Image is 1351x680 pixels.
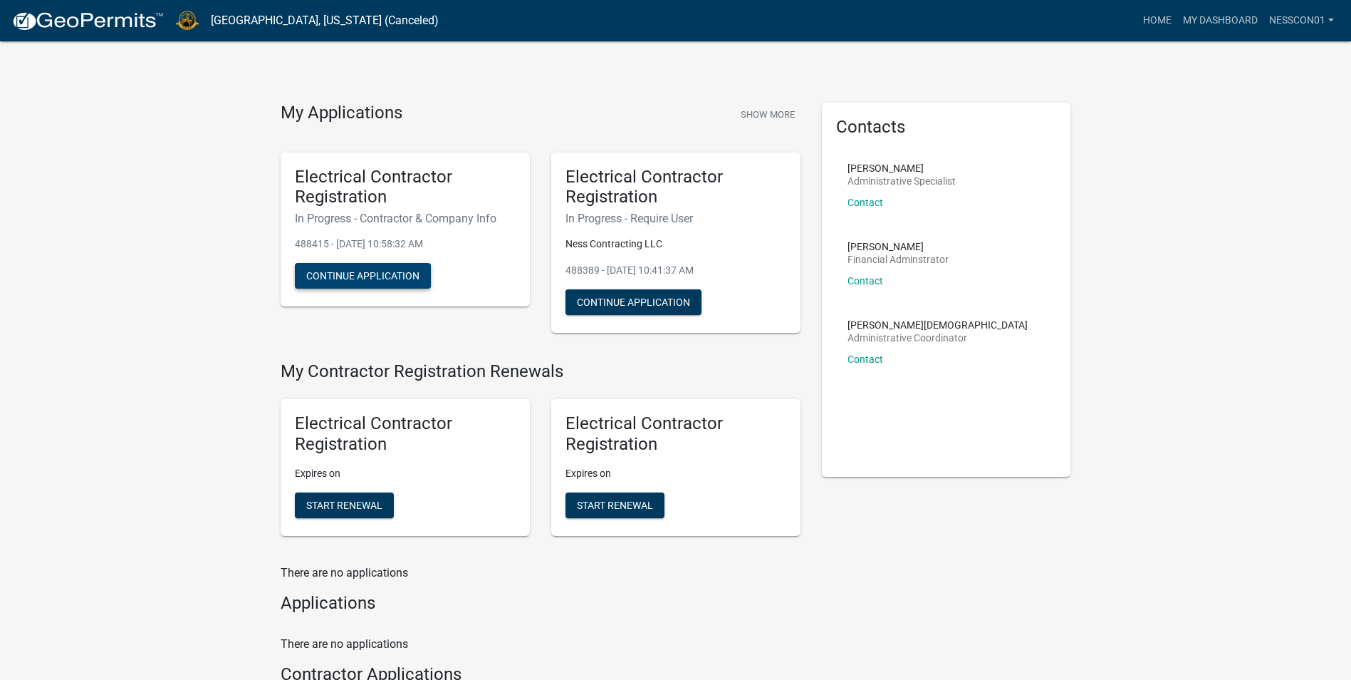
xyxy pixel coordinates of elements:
a: My Dashboard [1177,7,1263,34]
p: Administrative Coordinator [847,333,1028,343]
p: There are no applications [281,565,800,582]
button: Start Renewal [565,493,664,518]
a: Home [1137,7,1177,34]
h5: Electrical Contractor Registration [565,413,786,455]
h5: Electrical Contractor Registration [295,413,516,455]
wm-workflow-list-section: Applications [281,593,800,619]
p: [PERSON_NAME] [847,163,956,173]
p: Administrative Specialist [847,176,956,186]
h6: In Progress - Contractor & Company Info [295,212,516,225]
button: Continue Application [565,289,701,315]
p: Expires on [565,466,786,481]
img: La Porte County, Indiana (Canceled) [175,11,199,30]
a: [GEOGRAPHIC_DATA], [US_STATE] (Canceled) [211,9,439,33]
p: Ness Contracting LLC [565,237,786,252]
span: Start Renewal [306,499,382,510]
p: [PERSON_NAME][DEMOGRAPHIC_DATA] [847,320,1028,330]
p: There are no applications [281,636,800,653]
button: Continue Application [295,263,431,289]
span: Start Renewal [577,499,653,510]
wm-registration-list-section: My Contractor Registration Renewals [281,361,800,547]
a: Contact [847,197,883,208]
p: Financial Adminstrator [847,254,949,264]
p: 488389 - [DATE] 10:41:37 AM [565,263,786,278]
a: Contact [847,275,883,287]
a: Nesscon01 [1263,7,1340,34]
h5: Electrical Contractor Registration [295,167,516,208]
h5: Contacts [836,117,1057,138]
p: 488415 - [DATE] 10:58:32 AM [295,237,516,252]
a: Contact [847,354,883,365]
h4: My Contractor Registration Renewals [281,361,800,382]
button: Start Renewal [295,493,394,518]
h4: Applications [281,593,800,614]
p: [PERSON_NAME] [847,242,949,252]
h5: Electrical Contractor Registration [565,167,786,208]
h6: In Progress - Require User [565,212,786,225]
h4: My Applications [281,103,402,124]
p: Expires on [295,466,516,481]
button: Show More [735,103,800,126]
